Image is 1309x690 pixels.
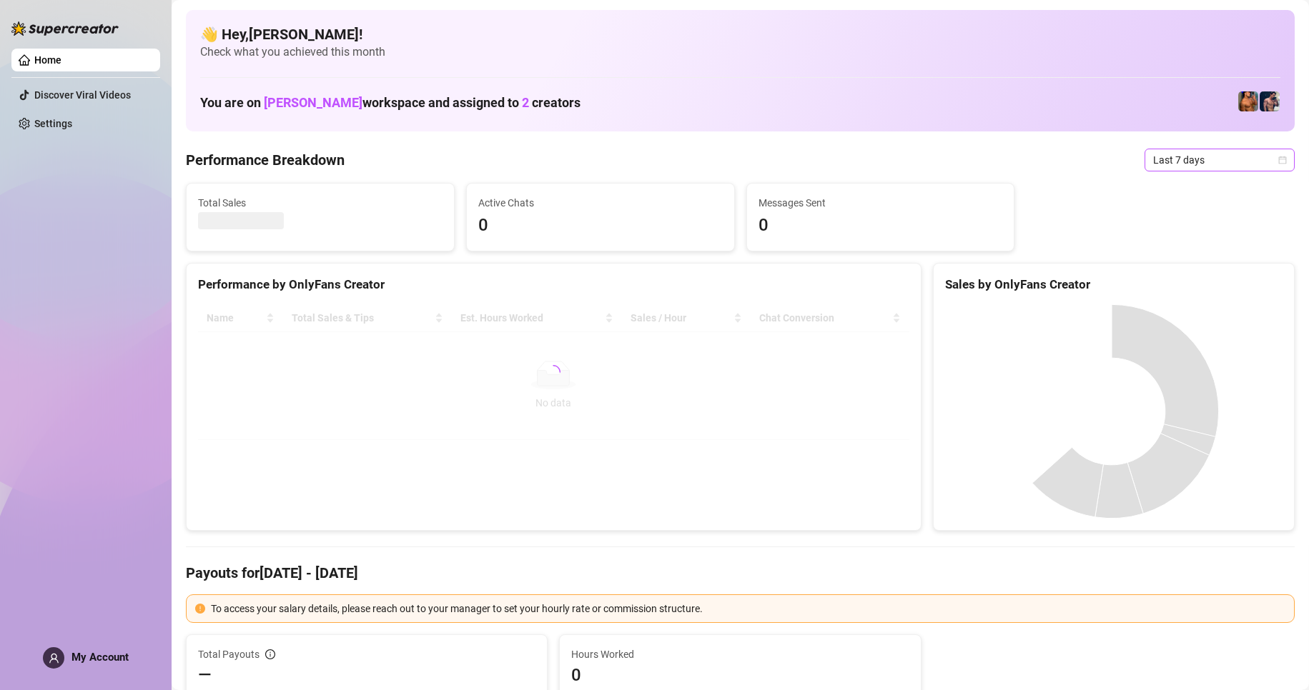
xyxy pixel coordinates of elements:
[478,195,723,211] span: Active Chats
[478,212,723,239] span: 0
[186,150,345,170] h4: Performance Breakdown
[1260,91,1280,111] img: Axel
[1278,156,1287,164] span: calendar
[198,646,260,662] span: Total Payouts
[200,44,1280,60] span: Check what you achieved this month
[200,24,1280,44] h4: 👋 Hey, [PERSON_NAME] !
[186,563,1295,583] h4: Payouts for [DATE] - [DATE]
[571,646,909,662] span: Hours Worked
[265,649,275,659] span: info-circle
[195,604,205,614] span: exclamation-circle
[34,89,131,101] a: Discover Viral Videos
[1153,149,1286,171] span: Last 7 days
[945,275,1283,294] div: Sales by OnlyFans Creator
[1238,91,1258,111] img: JG
[264,95,362,110] span: [PERSON_NAME]
[49,653,59,664] span: user
[759,195,1003,211] span: Messages Sent
[522,95,529,110] span: 2
[546,365,560,379] span: loading
[34,54,61,66] a: Home
[11,21,119,36] img: logo-BBDzfeDw.svg
[200,95,581,111] h1: You are on workspace and assigned to creators
[571,664,909,686] span: 0
[34,118,72,129] a: Settings
[198,195,443,211] span: Total Sales
[211,601,1285,616] div: To access your salary details, please reach out to your manager to set your hourly rate or commis...
[71,651,129,664] span: My Account
[198,664,212,686] span: —
[759,212,1003,239] span: 0
[198,275,909,294] div: Performance by OnlyFans Creator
